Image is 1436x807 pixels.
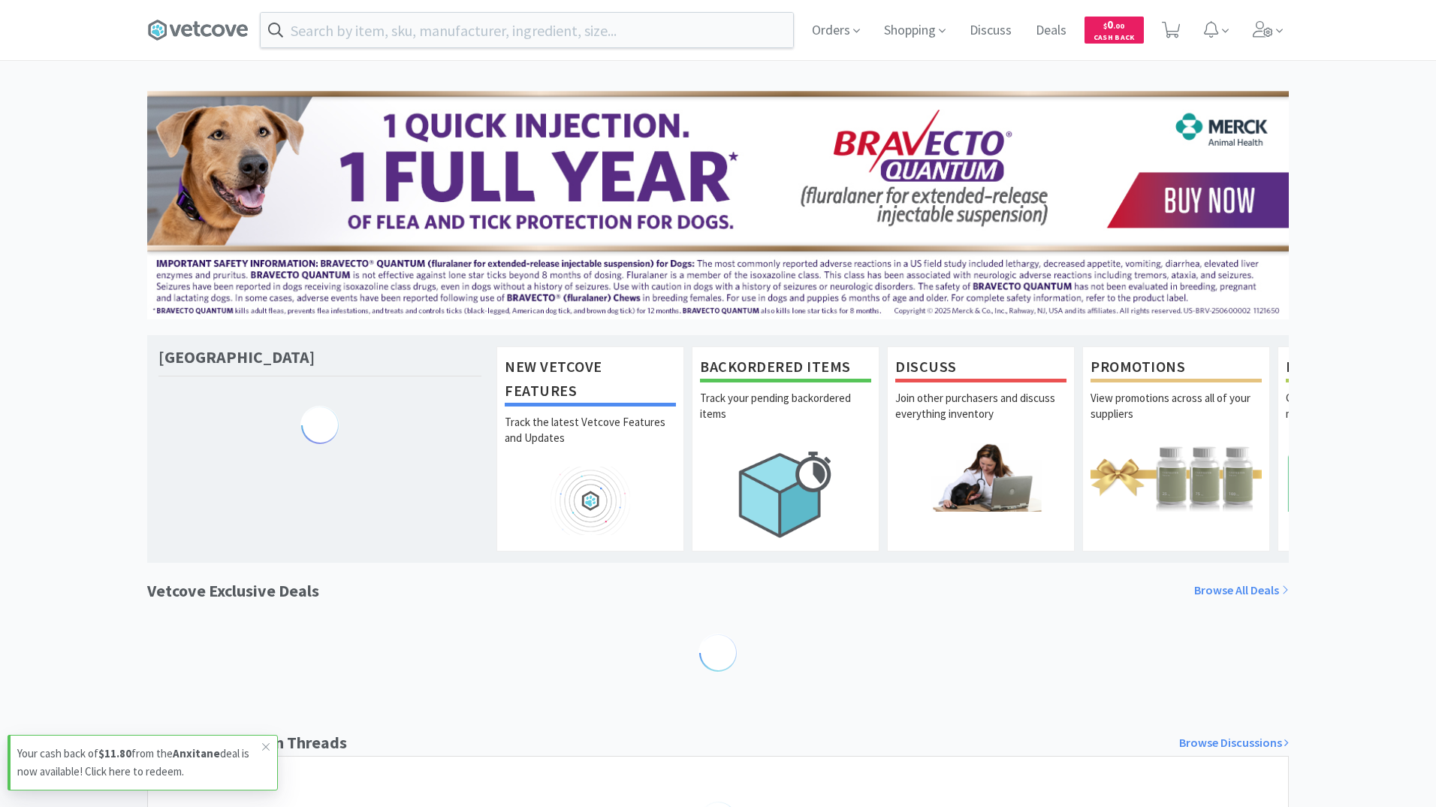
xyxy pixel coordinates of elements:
h1: Backordered Items [700,355,871,382]
img: hero_promotions.png [1091,443,1262,511]
a: $0.00Cash Back [1085,10,1144,50]
p: Track the latest Vetcove Features and Updates [505,414,676,467]
h1: Discuss [895,355,1066,382]
h1: Vetcove Exclusive Deals [147,578,319,604]
span: . 00 [1113,21,1124,31]
p: Your cash back of from the deal is now available! Click here to redeem. [17,745,262,781]
a: DiscussJoin other purchasers and discuss everything inventory [887,346,1075,551]
h1: Promotions [1091,355,1262,382]
span: 0 [1103,17,1124,32]
a: Discuss [964,24,1018,38]
h1: New Vetcove Features [505,355,676,407]
a: Deals [1030,24,1072,38]
img: hero_backorders.png [700,443,871,546]
a: New Vetcove FeaturesTrack the latest Vetcove Features and Updates [496,346,684,551]
img: hero_feature_roadmap.png [505,467,676,535]
a: PromotionsView promotions across all of your suppliers [1082,346,1270,551]
a: Backordered ItemsTrack your pending backordered items [692,346,879,551]
a: Browse Discussions [1179,733,1289,753]
strong: $11.80 [98,746,131,760]
p: View promotions across all of your suppliers [1091,390,1262,443]
h1: Popular Discussion Threads [147,730,347,756]
p: Track your pending backordered items [700,390,871,443]
a: Browse All Deals [1194,581,1289,600]
strong: Anxitane [173,746,220,760]
p: Join other purchasers and discuss everything inventory [895,390,1066,443]
span: Cash Back [1094,34,1135,44]
input: Search by item, sku, manufacturer, ingredient, size... [261,13,793,47]
img: 3ffb5edee65b4d9ab6d7b0afa510b01f.jpg [147,91,1289,319]
span: $ [1103,21,1107,31]
img: hero_discuss.png [895,443,1066,511]
h1: [GEOGRAPHIC_DATA] [158,346,315,368]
